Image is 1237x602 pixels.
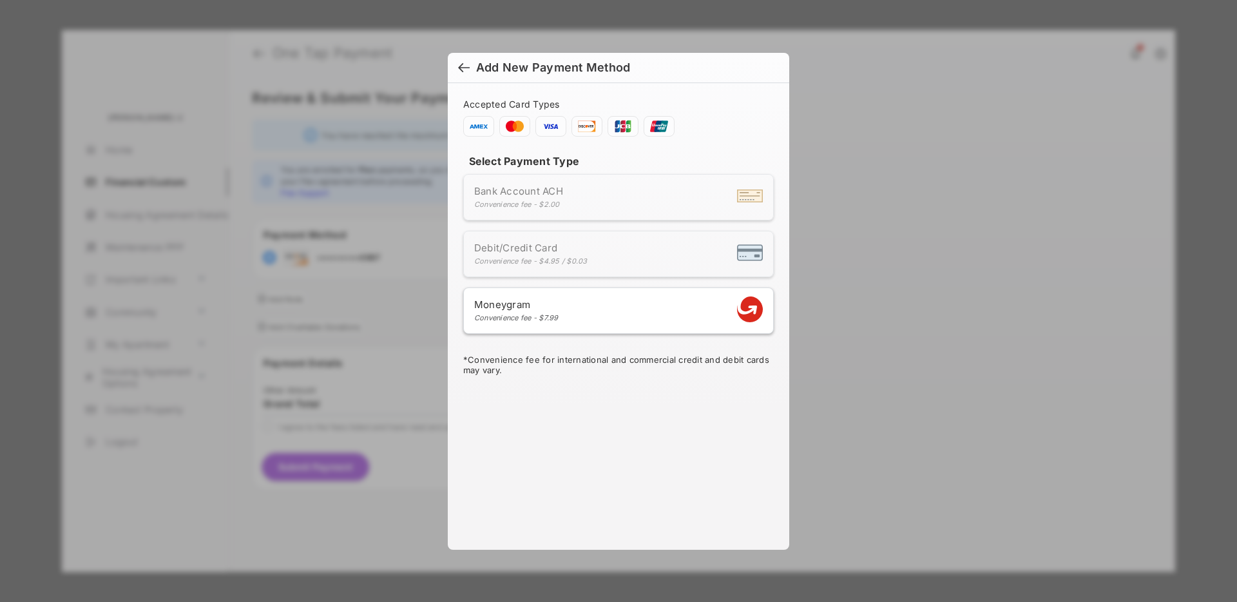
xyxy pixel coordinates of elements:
div: * Convenience fee for international and commercial credit and debit cards may vary. [463,354,774,378]
div: Convenience fee - $2.00 [474,200,563,209]
span: Moneygram [474,298,559,311]
div: Convenience fee - $7.99 [474,313,559,322]
div: Add New Payment Method [476,61,630,75]
h4: Select Payment Type [463,155,774,168]
span: Accepted Card Types [463,99,565,110]
span: Bank Account ACH [474,185,563,197]
div: Convenience fee - $4.95 / $0.03 [474,257,588,266]
span: Debit/Credit Card [474,242,588,254]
